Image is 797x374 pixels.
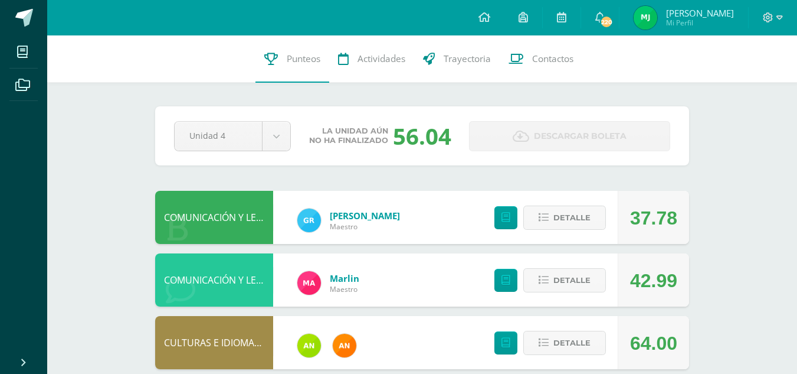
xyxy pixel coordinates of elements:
[666,18,734,28] span: Mi Perfil
[155,316,273,369] div: CULTURAS E IDIOMAS MAYAS, GARÍFUNA O XINCA
[630,317,677,370] div: 64.00
[523,331,606,355] button: Detalle
[630,191,677,245] div: 37.78
[297,271,321,295] img: ca51be06ee6568e83a4be8f0f0221dfb.png
[393,121,451,151] div: 56.04
[333,334,356,357] img: fc6731ddebfef4a76f049f6e852e62c4.png
[553,207,591,229] span: Detalle
[553,269,591,291] span: Detalle
[630,254,677,307] div: 42.99
[175,122,290,151] a: Unidad 4
[255,35,329,83] a: Punteos
[189,122,247,149] span: Unidad 4
[553,332,591,354] span: Detalle
[297,334,321,357] img: 122d7b7bf6a5205df466ed2966025dea.png
[155,253,273,307] div: COMUNICACIÓN Y LENGUAJE, IDIOMA EXTRANJERO
[309,126,388,145] span: La unidad aún no ha finalizado
[523,206,606,230] button: Detalle
[600,15,613,28] span: 220
[444,53,491,65] span: Trayectoria
[329,35,414,83] a: Actividades
[155,191,273,244] div: COMUNICACIÓN Y LENGUAJE, IDIOMA ESPAÑOL
[330,284,359,294] span: Maestro
[330,272,359,284] a: Marlin
[666,7,734,19] span: [PERSON_NAME]
[534,122,627,151] span: Descargar boleta
[357,53,405,65] span: Actividades
[330,210,400,222] a: [PERSON_NAME]
[532,53,573,65] span: Contactos
[523,268,606,292] button: Detalle
[287,53,320,65] span: Punteos
[634,6,657,30] img: cd537a75a8fc0316964810807a439696.png
[297,209,321,232] img: 47e0c6d4bfe68c431262c1f147c89d8f.png
[330,222,400,232] span: Maestro
[414,35,500,83] a: Trayectoria
[500,35,582,83] a: Contactos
